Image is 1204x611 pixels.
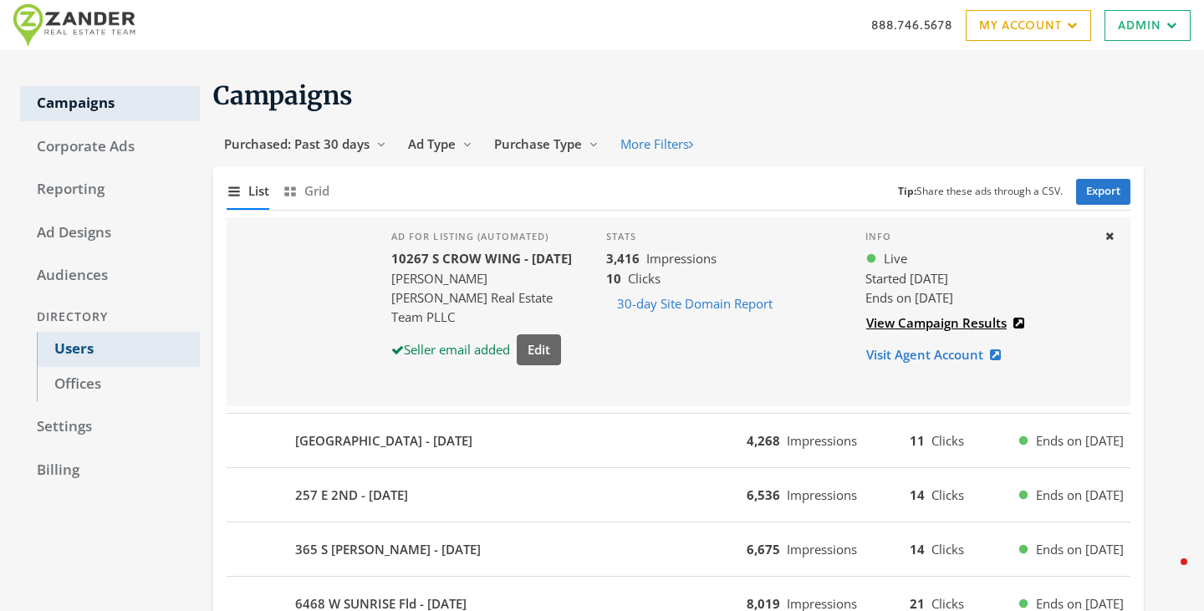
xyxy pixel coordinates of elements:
div: [PERSON_NAME] Real Estate Team PLLC [391,288,579,328]
b: 10267 S CROW WING - [DATE] [391,250,572,267]
h4: Stats [606,231,839,242]
a: Admin [1105,10,1191,41]
b: [GEOGRAPHIC_DATA] - [DATE] [295,431,472,451]
span: Ends on [DATE] [1036,431,1124,451]
span: Impressions [787,432,857,449]
b: 14 [910,541,925,558]
button: Purchased: Past 30 days [213,129,397,160]
b: 4,268 [747,432,780,449]
span: Campaigns [213,79,353,111]
span: Impressions [787,486,857,503]
a: Settings [20,410,200,445]
button: 257 E 2ND - [DATE]6,536Impressions14ClicksEnds on [DATE] [227,475,1130,515]
span: Impressions [646,250,717,267]
a: My Account [966,10,1091,41]
span: Purchase Type [494,135,582,152]
img: Adwerx [13,4,145,46]
div: Seller email added [391,340,510,359]
button: [GEOGRAPHIC_DATA] - [DATE]4,268Impressions11ClicksEnds on [DATE] [227,420,1130,461]
a: Corporate Ads [20,130,200,165]
span: Clicks [931,541,964,558]
b: Tip: [898,184,916,198]
span: Ends on [DATE] [1036,540,1124,559]
span: Impressions [787,541,857,558]
a: Campaigns [20,86,200,121]
a: 888.746.5678 [871,16,952,33]
button: Purchase Type [483,129,610,160]
b: 6,675 [747,541,780,558]
button: Ad Type [397,129,483,160]
button: List [227,173,269,209]
span: Clicks [628,270,661,287]
a: Billing [20,453,200,488]
b: 3,416 [606,250,640,267]
span: Grid [304,181,329,201]
a: Offices [37,367,200,402]
span: Ends on [DATE] [1036,486,1124,505]
span: Ad Type [408,135,456,152]
b: 14 [910,486,925,503]
h4: Info [865,231,1090,242]
span: Live [884,249,907,268]
span: Clicks [931,486,964,503]
button: Edit [517,334,561,365]
a: Users [37,332,200,367]
div: Started [DATE] [865,269,1090,288]
b: 10 [606,270,621,287]
b: 11 [910,432,925,449]
a: Export [1076,179,1130,205]
a: View Campaign Results [865,308,1035,339]
h4: Ad for listing (automated) [391,231,579,242]
button: 365 S [PERSON_NAME] - [DATE]6,675Impressions14ClicksEnds on [DATE] [227,529,1130,569]
span: Ends on [DATE] [865,289,953,306]
a: Visit Agent Account [865,339,1012,370]
b: 6,536 [747,486,780,503]
button: 30-day Site Domain Report [606,288,783,319]
a: Ad Designs [20,216,200,251]
button: Grid [283,173,329,209]
a: Reporting [20,172,200,207]
small: Share these ads through a CSV. [898,184,1063,200]
span: List [248,181,269,201]
span: Purchased: Past 30 days [224,135,370,152]
button: More Filters [610,129,704,160]
div: Directory [20,302,200,333]
a: Audiences [20,258,200,293]
iframe: Intercom live chat [1147,554,1187,594]
b: 257 E 2ND - [DATE] [295,486,408,505]
div: [PERSON_NAME] [391,269,579,288]
span: Clicks [931,432,964,449]
b: 365 S [PERSON_NAME] - [DATE] [295,540,481,559]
